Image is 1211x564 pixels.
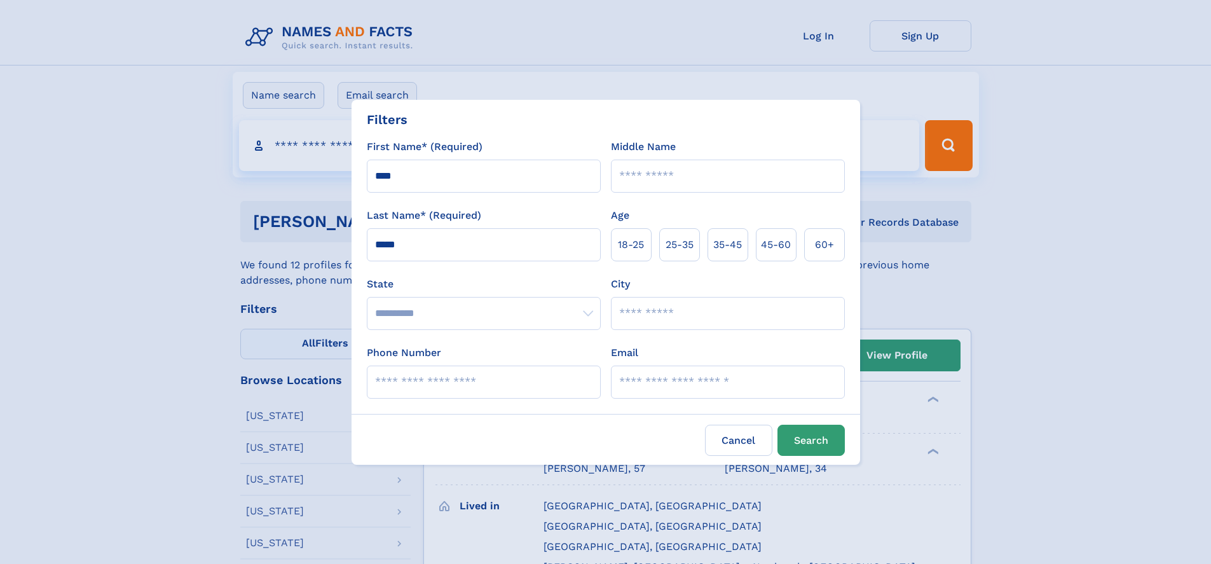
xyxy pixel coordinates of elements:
[777,425,845,456] button: Search
[618,237,644,252] span: 18‑25
[611,277,630,292] label: City
[367,208,481,223] label: Last Name* (Required)
[367,345,441,361] label: Phone Number
[705,425,772,456] label: Cancel
[367,277,601,292] label: State
[367,139,482,155] label: First Name* (Required)
[815,237,834,252] span: 60+
[761,237,791,252] span: 45‑60
[611,139,676,155] label: Middle Name
[713,237,742,252] span: 35‑45
[367,110,407,129] div: Filters
[611,345,638,361] label: Email
[611,208,629,223] label: Age
[666,237,694,252] span: 25‑35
